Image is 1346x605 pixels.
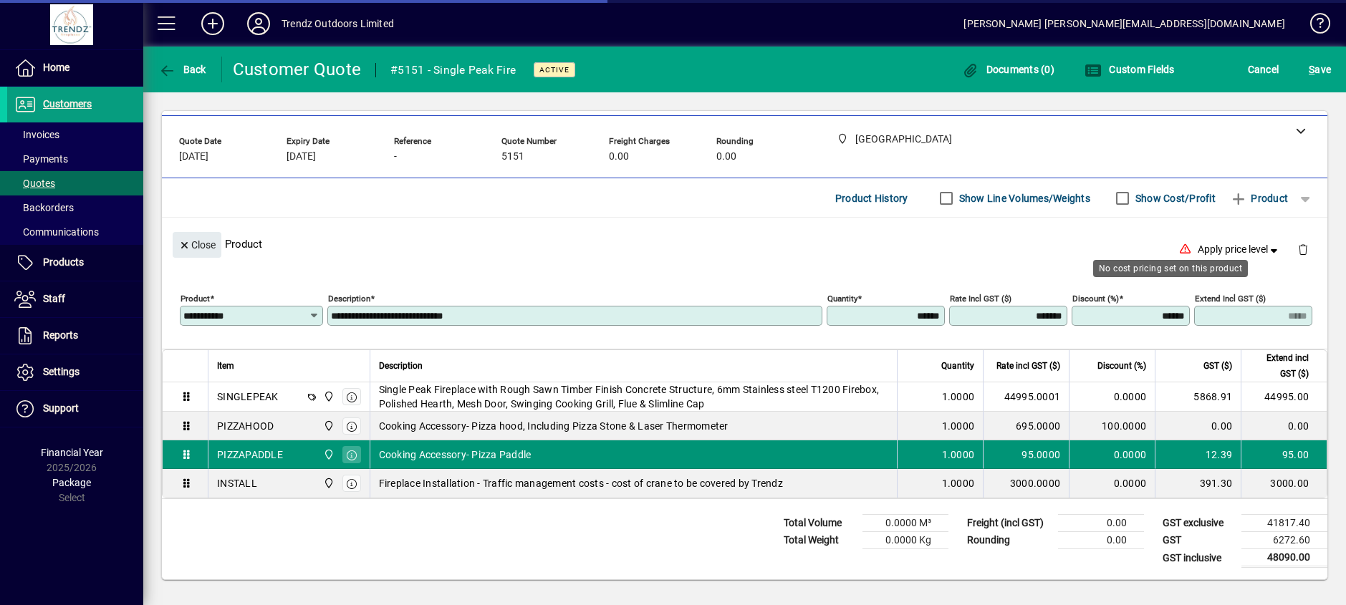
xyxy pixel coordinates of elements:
[379,476,783,490] span: Fireplace Installation - Traffic management costs - cost of crane to be covered by Trendz
[1241,532,1327,549] td: 6272.60
[1286,243,1320,256] app-page-header-button: Delete
[1155,515,1241,532] td: GST exclusive
[1309,58,1331,81] span: ave
[169,238,225,251] app-page-header-button: Close
[1198,242,1281,257] span: Apply price level
[319,389,336,405] span: New Plymouth
[178,233,216,257] span: Close
[143,57,222,82] app-page-header-button: Back
[282,12,394,35] div: Trendz Outdoors Limited
[1155,412,1241,440] td: 0.00
[960,515,1058,532] td: Freight (incl GST)
[777,532,862,549] td: Total Weight
[956,191,1090,205] label: Show Line Volumes/Weights
[7,171,143,195] a: Quotes
[1155,440,1241,469] td: 12.39
[319,447,336,463] span: New Plymouth
[7,354,143,390] a: Settings
[7,195,143,220] a: Backorders
[1069,382,1155,412] td: 0.0000
[1133,191,1216,205] label: Show Cost/Profit
[1097,358,1146,374] span: Discount (%)
[43,293,65,304] span: Staff
[942,389,975,404] span: 1.0000
[777,515,862,532] td: Total Volume
[1248,58,1279,81] span: Cancel
[1155,469,1241,498] td: 391.30
[830,185,914,211] button: Product History
[1241,549,1327,567] td: 48090.00
[43,366,80,377] span: Settings
[158,64,206,75] span: Back
[179,151,208,163] span: [DATE]
[716,151,736,163] span: 0.00
[14,226,99,238] span: Communications
[992,447,1060,462] div: 95.0000
[1093,260,1248,277] div: No cost pricing set on this product
[379,447,532,462] span: Cooking Accessory- Pizza Paddle
[7,147,143,171] a: Payments
[1069,469,1155,498] td: 0.0000
[996,358,1060,374] span: Rate incl GST ($)
[43,98,92,110] span: Customers
[827,294,857,304] mat-label: Quantity
[958,57,1058,82] button: Documents (0)
[1241,440,1327,469] td: 95.00
[52,477,91,488] span: Package
[950,294,1011,304] mat-label: Rate incl GST ($)
[43,62,69,73] span: Home
[1299,3,1328,49] a: Knowledge Base
[1192,237,1287,263] button: Apply price level
[287,151,316,163] span: [DATE]
[1069,440,1155,469] td: 0.0000
[328,294,370,304] mat-label: Description
[217,389,279,404] div: SINGLEPEAK
[1241,382,1327,412] td: 44995.00
[1195,294,1266,304] mat-label: Extend incl GST ($)
[379,382,889,411] span: Single Peak Fireplace with Rough Sawn Timber Finish Concrete Structure, 6mm Stainless steel T1200...
[1072,294,1119,304] mat-label: Discount (%)
[961,64,1054,75] span: Documents (0)
[1230,187,1288,210] span: Product
[14,178,55,189] span: Quotes
[1241,515,1327,532] td: 41817.40
[217,476,257,490] div: INSTALL
[190,11,236,37] button: Add
[14,153,68,165] span: Payments
[862,515,948,532] td: 0.0000 M³
[1286,232,1320,266] button: Delete
[835,187,908,210] span: Product History
[7,50,143,86] a: Home
[1305,57,1335,82] button: Save
[501,151,524,163] span: 5151
[181,294,210,304] mat-label: Product
[7,122,143,147] a: Invoices
[394,151,397,163] span: -
[217,447,283,462] div: PIZZAPADDLE
[319,418,336,434] span: New Plymouth
[14,202,74,213] span: Backorders
[862,532,948,549] td: 0.0000 Kg
[14,129,59,140] span: Invoices
[379,419,729,433] span: Cooking Accessory- Pizza hood, Including Pizza Stone & Laser Thermometer
[7,245,143,281] a: Products
[1244,57,1283,82] button: Cancel
[942,419,975,433] span: 1.0000
[963,12,1285,35] div: [PERSON_NAME] [PERSON_NAME][EMAIL_ADDRESS][DOMAIN_NAME]
[609,151,629,163] span: 0.00
[319,475,336,491] span: New Plymouth
[43,329,78,341] span: Reports
[1058,515,1144,532] td: 0.00
[1058,532,1144,549] td: 0.00
[942,447,975,462] span: 1.0000
[7,281,143,317] a: Staff
[7,391,143,427] a: Support
[233,58,362,81] div: Customer Quote
[1309,64,1314,75] span: S
[1155,382,1241,412] td: 5868.91
[941,358,974,374] span: Quantity
[162,218,1327,270] div: Product
[1223,185,1295,211] button: Product
[155,57,210,82] button: Back
[992,419,1060,433] div: 695.0000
